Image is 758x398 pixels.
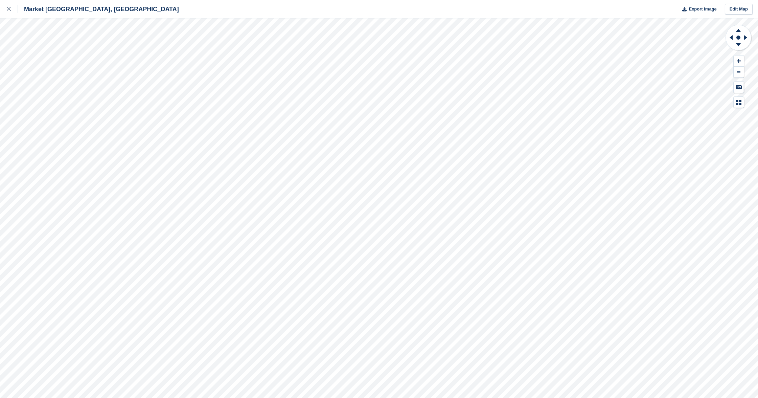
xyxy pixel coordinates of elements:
button: Zoom Out [734,67,744,78]
button: Zoom In [734,56,744,67]
span: Export Image [689,6,716,13]
a: Edit Map [725,4,753,15]
div: Market [GEOGRAPHIC_DATA], [GEOGRAPHIC_DATA] [18,5,179,13]
button: Keyboard Shortcuts [734,82,744,93]
button: Map Legend [734,97,744,108]
button: Export Image [678,4,717,15]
